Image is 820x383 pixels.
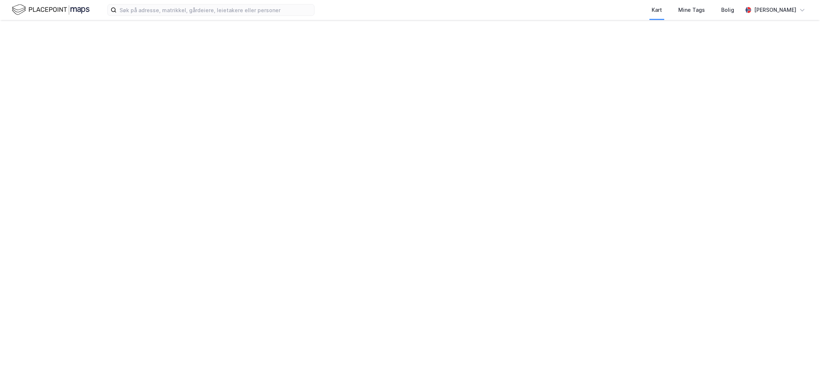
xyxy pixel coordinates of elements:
[652,6,662,14] div: Kart
[754,6,796,14] div: [PERSON_NAME]
[678,6,705,14] div: Mine Tags
[721,6,734,14] div: Bolig
[12,3,90,16] img: logo.f888ab2527a4732fd821a326f86c7f29.svg
[117,4,314,16] input: Søk på adresse, matrikkel, gårdeiere, leietakere eller personer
